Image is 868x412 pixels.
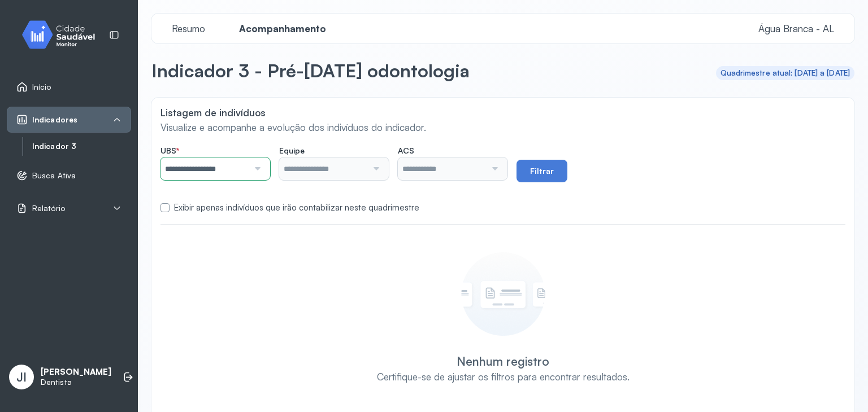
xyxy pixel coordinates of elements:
[32,204,65,213] span: Relatório
[32,142,131,151] a: Indicador 3
[16,370,27,384] span: JI
[41,378,111,387] p: Dentista
[151,59,470,82] p: Indicador 3 - Pré-[DATE] odontologia
[32,139,131,154] a: Indicador 3
[41,367,111,378] p: [PERSON_NAME]
[232,23,333,34] span: Acompanhamento
[12,18,114,51] img: monitor.svg
[165,23,212,34] span: Resumo
[228,23,337,34] a: Acompanhamento
[398,146,414,156] span: ACS
[160,146,179,156] span: UBS
[32,171,76,181] span: Busca Ativa
[160,23,216,34] a: Resumo
[461,252,545,336] img: Imagem de empty state
[377,371,630,383] div: Certifique-se de ajustar os filtros para encontrar resultados.
[32,82,51,92] span: Início
[758,23,834,34] span: Água Branca - AL
[457,354,549,369] div: Nenhum registro
[279,146,305,156] span: Equipe
[160,121,845,133] p: Visualize e acompanhe a evolução dos indivíduos do indicador.
[160,107,845,119] p: Listagem de indivíduos
[16,170,121,181] a: Busca Ativa
[517,160,567,182] button: Filtrar
[32,115,77,125] span: Indicadores
[16,81,121,93] a: Início
[721,68,850,78] div: Quadrimestre atual: [DATE] a [DATE]
[174,203,419,213] label: Exibir apenas indivíduos que irão contabilizar neste quadrimestre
